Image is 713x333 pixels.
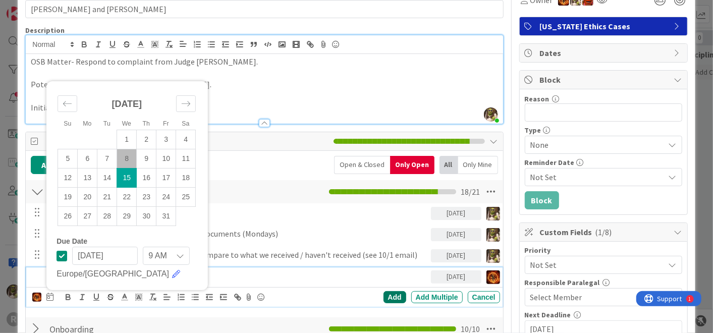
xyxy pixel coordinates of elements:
span: Block [540,74,669,86]
small: Th [143,120,150,127]
td: Thursday, 10/09/2025 12:00 PM [137,149,156,169]
p: Rec'd motion to continue by 10/15 [46,270,426,282]
p: Check in with client weekly re requested documents (Mondays) [63,228,427,240]
img: TR [486,270,500,284]
td: Monday, 10/20/2025 12:00 PM [78,188,97,207]
p: Potential for motion to disqualify [PERSON_NAME]. [31,79,498,90]
input: Add Checklist... [46,183,246,201]
label: Reason [525,94,550,103]
span: Type [525,127,541,134]
small: We [122,120,131,127]
div: Only Open [390,156,434,174]
td: Tuesday, 10/28/2025 12:00 PM [97,207,117,226]
td: Monday, 10/27/2025 12:00 PM [78,207,97,226]
div: Move backward to switch to the previous month. [58,95,77,112]
td: Monday, 10/06/2025 12:00 PM [78,149,97,169]
td: Friday, 10/03/2025 12:00 PM [156,130,176,149]
span: 18 / 21 [461,186,480,198]
td: Sunday, 10/12/2025 12:00 PM [58,169,78,188]
td: Thursday, 10/30/2025 12:00 PM [137,207,156,226]
div: [DATE] [431,207,481,220]
td: Saturday, 10/25/2025 12:00 PM [176,188,196,207]
span: Europe/[GEOGRAPHIC_DATA] [57,268,169,280]
span: Support [21,2,46,14]
div: Move forward to switch to the next month. [176,95,196,112]
div: [DATE] [431,270,481,284]
p: Initial Response to OSBAR sent 10/02 [31,102,498,114]
td: Sunday, 10/19/2025 12:00 PM [58,188,78,207]
div: Priority [525,247,682,254]
td: Thursday, 10/23/2025 12:00 PM [137,188,156,207]
td: Friday, 10/31/2025 12:00 PM [156,207,176,226]
img: DG [486,249,500,263]
span: [US_STATE] Ethics Cases [540,20,669,32]
img: TR [32,293,41,302]
span: Not Set [530,171,665,183]
span: Custom Fields [540,226,669,238]
td: Wednesday, 10/22/2025 12:00 PM [117,188,137,207]
p: Judges response to the bar due: [DATE] [63,207,427,218]
small: Su [64,120,71,127]
div: Open & Closed [334,156,390,174]
img: yW9LRPfq2I1p6cQkqhMnMPjKb8hcA9gF.jpg [484,107,498,122]
input: MM/DD/YYYY [72,247,138,265]
small: Mo [83,120,91,127]
div: Next Deadline [525,311,682,318]
p: OSB Matter- Respond to complaint from Judge [PERSON_NAME]. [31,56,498,68]
td: Saturday, 10/11/2025 12:00 PM [176,149,196,169]
td: Monday, 10/13/2025 12:00 PM [78,169,97,188]
span: Dates [540,47,669,59]
td: Tuesday, 10/07/2025 12:00 PM [97,149,117,169]
span: ( 1/8 ) [595,227,612,237]
td: Friday, 10/10/2025 12:00 PM [156,149,176,169]
img: DG [486,207,500,220]
div: Calendar [46,86,207,238]
p: Review requested documents from and compare to what we received / haven't received (see 10/1 email) [63,249,427,261]
td: Sunday, 10/26/2025 12:00 PM [58,207,78,226]
div: Responsible Paralegal [525,279,682,286]
img: DG [486,228,500,242]
td: Tuesday, 10/14/2025 12:00 PM [97,169,117,188]
td: Saturday, 10/04/2025 12:00 PM [176,130,196,149]
td: Saturday, 10/18/2025 12:00 PM [176,169,196,188]
span: Due Date [57,238,87,245]
td: Sunday, 10/05/2025 12:00 PM [58,149,78,169]
td: Selected. Wednesday, 10/15/2025 12:00 PM [117,169,137,188]
div: [DATE] [431,228,481,241]
small: Sa [182,120,189,127]
strong: [DATE] [112,99,142,109]
div: 1 [52,4,55,12]
small: Fr [163,120,169,127]
div: Add [383,291,406,303]
div: Add Multiple [411,291,463,303]
span: Reminder Date [525,159,575,166]
span: Not Set [530,258,660,272]
span: Select Member [530,291,582,303]
span: None [530,138,660,152]
span: 9 AM [148,249,167,263]
button: Block [525,191,559,209]
td: Wednesday, 10/01/2025 12:00 PM [117,130,137,149]
td: Thursday, 10/02/2025 12:00 PM [137,130,156,149]
div: [DATE] [431,249,481,262]
button: Add Checklist [31,156,101,174]
td: Thursday, 10/16/2025 12:00 PM [137,169,156,188]
div: All [440,156,458,174]
span: Tasks [46,135,328,147]
td: Tuesday, 10/21/2025 12:00 PM [97,188,117,207]
td: Friday, 10/17/2025 12:00 PM [156,169,176,188]
td: Wednesday, 10/08/2025 12:00 PM [117,149,137,169]
td: Friday, 10/24/2025 12:00 PM [156,188,176,207]
td: Wednesday, 10/29/2025 12:00 PM [117,207,137,226]
div: Cancel [468,291,500,303]
small: Tu [103,120,111,127]
span: Description [25,26,65,35]
div: Only Mine [458,156,498,174]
